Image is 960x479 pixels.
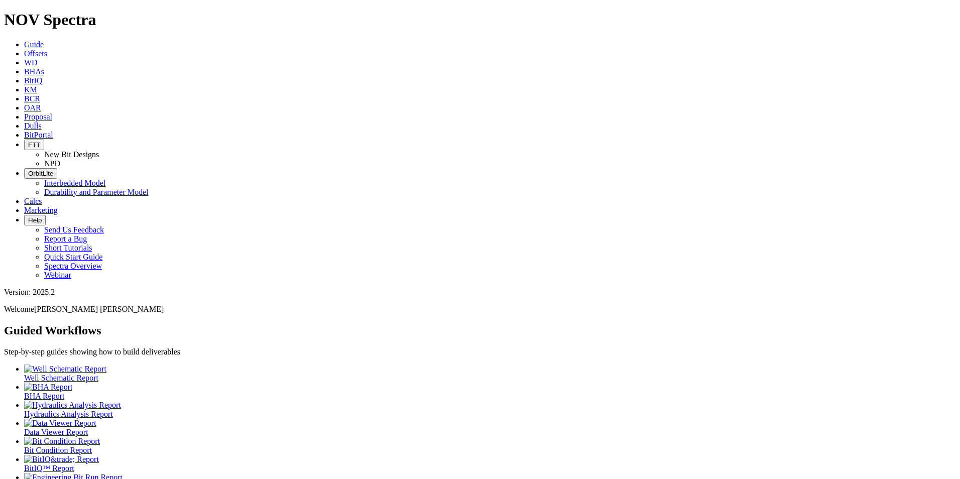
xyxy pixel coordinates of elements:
a: BitIQ [24,76,42,85]
a: Bit Condition Report Bit Condition Report [24,437,956,454]
span: Data Viewer Report [24,428,88,436]
a: Quick Start Guide [44,253,102,261]
a: Short Tutorials [44,244,92,252]
a: Spectra Overview [44,262,102,270]
a: NPD [44,159,60,168]
a: BCR [24,94,40,103]
a: Marketing [24,206,58,214]
button: OrbitLite [24,168,57,179]
a: KM [24,85,37,94]
img: Hydraulics Analysis Report [24,401,121,410]
a: Send Us Feedback [44,225,104,234]
a: BHAs [24,67,44,76]
span: BitIQ™ Report [24,464,74,472]
img: Well Schematic Report [24,365,106,374]
a: OAR [24,103,41,112]
img: Bit Condition Report [24,437,100,446]
span: Well Schematic Report [24,374,98,382]
img: BHA Report [24,383,72,392]
a: BitPortal [24,131,53,139]
a: Dulls [24,122,42,130]
span: OrbitLite [28,170,53,177]
span: FTT [28,141,40,149]
a: Calcs [24,197,42,205]
span: BHA Report [24,392,64,400]
div: Version: 2025.2 [4,288,956,297]
span: Help [28,216,42,224]
p: Step-by-step guides showing how to build deliverables [4,347,956,356]
a: BitIQ&trade; Report BitIQ™ Report [24,455,956,472]
a: Hydraulics Analysis Report Hydraulics Analysis Report [24,401,956,418]
a: New Bit Designs [44,150,99,159]
p: Welcome [4,305,956,314]
a: Offsets [24,49,47,58]
img: BitIQ&trade; Report [24,455,99,464]
button: Help [24,215,46,225]
a: Data Viewer Report Data Viewer Report [24,419,956,436]
h1: NOV Spectra [4,11,956,29]
a: Well Schematic Report Well Schematic Report [24,365,956,382]
a: WD [24,58,38,67]
a: Guide [24,40,44,49]
span: Bit Condition Report [24,446,92,454]
a: Proposal [24,112,52,121]
button: FTT [24,140,44,150]
img: Data Viewer Report [24,419,96,428]
h2: Guided Workflows [4,324,956,337]
span: Hydraulics Analysis Report [24,410,113,418]
a: Interbedded Model [44,179,105,187]
span: [PERSON_NAME] [PERSON_NAME] [34,305,164,313]
a: Report a Bug [44,234,87,243]
a: Durability and Parameter Model [44,188,149,196]
a: Webinar [44,271,71,279]
a: BHA Report BHA Report [24,383,956,400]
